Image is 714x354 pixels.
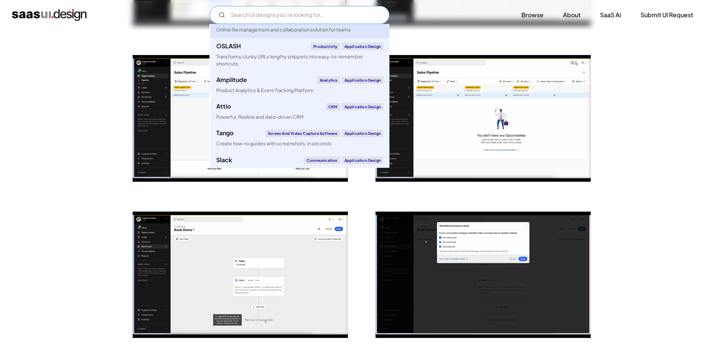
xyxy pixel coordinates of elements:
a: SlackCommunicationApplication DesignPeople, tools and communication in one place. [210,152,389,179]
a: SaaS Ai [591,7,630,23]
div: Powerful, flexible and data-driven CRM [216,114,304,121]
div: Tango [216,130,234,136]
a: About [554,7,590,23]
div: Product Analytics & Event Tracking Platform [216,87,314,94]
input: Search UI designs you're looking for... [210,6,389,24]
div: People, tools and communication in one place. [216,167,321,174]
a: open lightbox [376,55,591,182]
a: AmplitudeAnalyticsApplication DesignProduct Analytics & Event Tracking Platform [210,72,389,99]
a: Zoho WorkDriveDocument ManagementApplication DesignOnline file management and collaboration solut... [210,11,389,38]
div: Amplitude [216,77,247,83]
a: OSLASHProductivityApplication DesignTransforms clunky URLs lengthy snippets into easy-to-remember... [210,38,389,72]
img: 667d3e712bb1f80bfe0b48cb_close%20crm%20workflow%202.png [133,212,348,338]
div: Create how-to guides with screenshots, in seconds [216,140,332,147]
div: Online file management and collaboration solution for teams [216,26,351,33]
div: Communication [304,157,340,164]
a: TangoScreen and Video Capture SoftwareApplication DesignCreate how-to guides with screenshots, in... [210,125,389,152]
div: Slack [216,157,232,163]
div: Application Design [342,157,384,164]
form: Email Form [210,6,389,24]
a: open lightbox [133,212,348,338]
div: Application Design [342,76,384,84]
div: Transforms clunky URLs lengthy snippets into easy-to-remember shortcuts. [216,53,383,67]
img: 667d3e71a58d269f0d2e6a00_close%20crm%20workflow%204.png [376,212,591,338]
div: Application Design [342,103,384,111]
div: Attio [216,103,231,109]
a: Browse [512,7,552,23]
img: 667d3e7145073554aaaacb7b_close%20crm%20sales%20pipeline%20while%20dragging.png [133,55,348,182]
a: home [12,9,87,21]
div: Analytics [317,76,340,84]
div: CRM [326,103,340,111]
a: open lightbox [133,55,348,182]
a: AttioCRMApplication DesignPowerful, flexible and data-driven CRM [210,99,389,125]
div: Application Design [342,130,384,137]
div: Productivity [311,43,340,50]
div: Screen and Video Capture Software [265,130,340,137]
div: Application Design [342,43,384,50]
img: 667d3e719fe896ae5374e5a2_close%20crm%20sames%20pipeline.png [376,55,591,182]
div: OSLASH [216,43,241,49]
a: open lightbox [376,212,591,338]
a: Submit UI Request [632,7,702,23]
